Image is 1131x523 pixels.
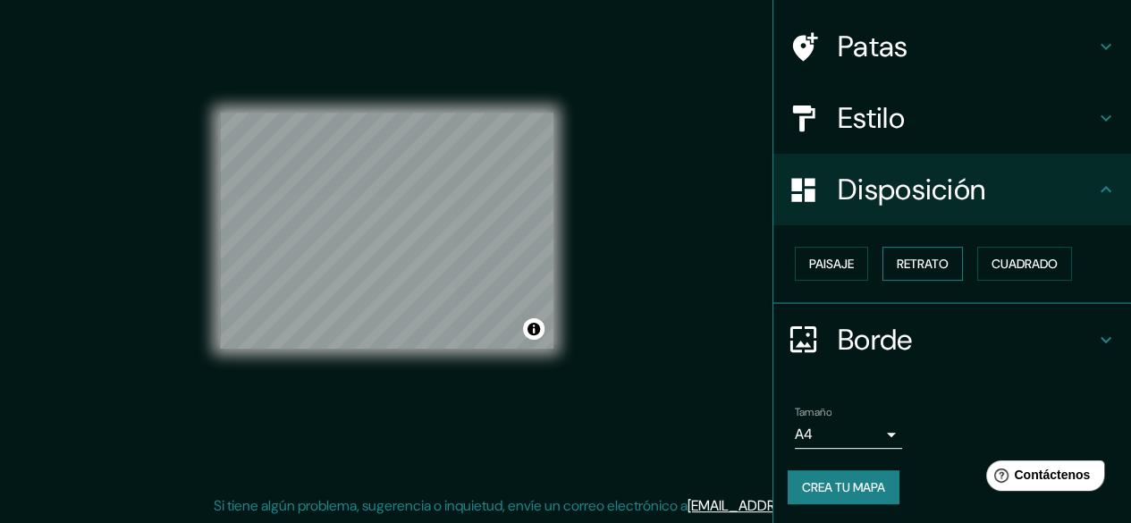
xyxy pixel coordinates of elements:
button: Activar o desactivar atribución [523,318,544,340]
font: Patas [838,28,908,65]
button: Cuadrado [977,247,1072,281]
a: [EMAIL_ADDRESS][DOMAIN_NAME] [688,496,908,515]
font: Si tiene algún problema, sugerencia o inquietud, envíe un correo electrónico a [214,496,688,515]
button: Retrato [882,247,963,281]
font: Disposición [838,171,985,208]
div: A4 [795,420,902,449]
iframe: Lanzador de widgets de ayuda [972,453,1111,503]
font: Borde [838,321,913,359]
div: Patas [773,11,1131,82]
font: A4 [795,425,813,443]
canvas: Mapa [220,113,553,349]
button: Crea tu mapa [788,470,899,504]
font: Paisaje [809,256,854,272]
font: Tamaño [795,405,831,419]
font: Crea tu mapa [802,479,885,495]
font: Retrato [897,256,949,272]
div: Borde [773,304,1131,375]
font: Estilo [838,99,905,137]
div: Disposición [773,154,1131,225]
div: Estilo [773,82,1131,154]
font: Cuadrado [992,256,1058,272]
button: Paisaje [795,247,868,281]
